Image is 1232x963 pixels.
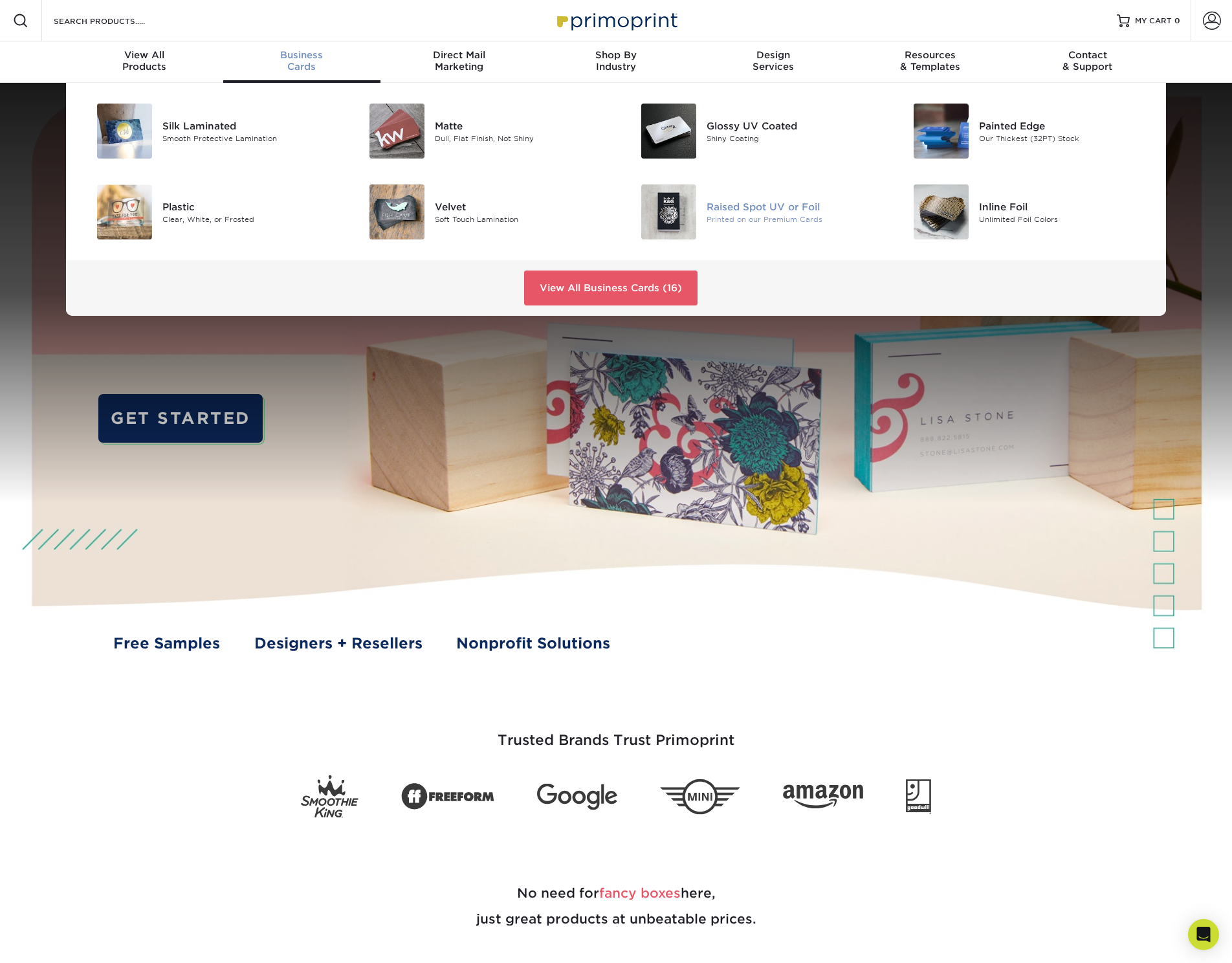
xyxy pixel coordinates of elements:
div: Cards [223,49,380,72]
a: Nonprofit Solutions [456,632,610,654]
span: Contact [1009,49,1166,61]
div: Dull, Flat Finish, Not Shiny [435,133,606,144]
h2: No need for here, just great products at unbeatable prices. [237,849,995,963]
div: Products [66,49,223,72]
img: Raised Spot UV or Foil Business Cards [641,184,696,239]
img: Inline Foil Business Cards [914,184,969,239]
img: Mini [660,779,740,814]
a: Silk Laminated Business Cards Silk Laminated Smooth Protective Lamination [82,98,335,164]
a: BusinessCards [223,41,380,83]
div: Matte [435,118,606,133]
img: Velvet Business Cards [369,184,424,239]
div: & Templates [852,49,1009,72]
a: DesignServices [694,41,852,83]
img: Amazon [783,784,863,809]
a: Plastic Business Cards Plastic Clear, White, or Frosted [82,179,335,245]
div: Our Thickest (32PT) Stock [979,133,1150,144]
img: Silk Laminated Business Cards [97,104,152,159]
span: fancy boxes [599,885,681,901]
a: Shop ByIndustry [538,41,695,83]
div: Industry [538,49,695,72]
a: Free Samples [113,632,220,654]
a: Velvet Business Cards Velvet Soft Touch Lamination [354,179,607,245]
a: Direct MailMarketing [380,41,538,83]
span: Direct Mail [380,49,538,61]
img: Glossy UV Coated Business Cards [641,104,696,159]
div: Glossy UV Coated [707,118,878,133]
div: Velvet [435,199,606,214]
div: Smooth Protective Lamination [162,133,334,144]
div: Raised Spot UV or Foil [707,199,878,214]
img: Matte Business Cards [369,104,424,159]
img: Primoprint [551,6,681,34]
img: Plastic Business Cards [97,184,152,239]
input: SEARCH PRODUCTS..... [52,13,179,28]
span: Business [223,49,380,61]
img: Smoothie King [301,775,358,818]
span: Shop By [538,49,695,61]
span: MY CART [1135,16,1172,27]
div: Printed on our Premium Cards [707,214,878,225]
div: Soft Touch Lamination [435,214,606,225]
div: & Support [1009,49,1166,72]
a: Inline Foil Business Cards Inline Foil Unlimited Foil Colors [898,179,1151,245]
div: Painted Edge [979,118,1150,133]
h3: Trusted Brands Trust Primoprint [237,701,995,764]
div: Shiny Coating [707,133,878,144]
a: Glossy UV Coated Business Cards Glossy UV Coated Shiny Coating [626,98,879,164]
a: Designers + Resellers [254,632,423,654]
div: Services [694,49,852,72]
a: Matte Business Cards Matte Dull, Flat Finish, Not Shiny [354,98,607,164]
img: Google [537,783,617,810]
a: View AllProducts [66,41,223,83]
div: Plastic [162,199,334,214]
a: Resources& Templates [852,41,1009,83]
img: Freeform [401,776,494,817]
div: Clear, White, or Frosted [162,214,334,225]
span: 0 [1174,16,1180,25]
div: Marketing [380,49,538,72]
span: Design [694,49,852,61]
span: View All [66,49,223,61]
div: Unlimited Foil Colors [979,214,1150,225]
img: Goodwill [906,779,931,814]
div: Inline Foil [979,199,1150,214]
a: Painted Edge Business Cards Painted Edge Our Thickest (32PT) Stock [898,98,1151,164]
span: Resources [852,49,1009,61]
div: Open Intercom Messenger [1188,919,1219,950]
a: View All Business Cards (16) [524,271,698,305]
div: Silk Laminated [162,118,334,133]
img: Painted Edge Business Cards [914,104,969,159]
a: Contact& Support [1009,41,1166,83]
a: Raised Spot UV or Foil Business Cards Raised Spot UV or Foil Printed on our Premium Cards [626,179,879,245]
